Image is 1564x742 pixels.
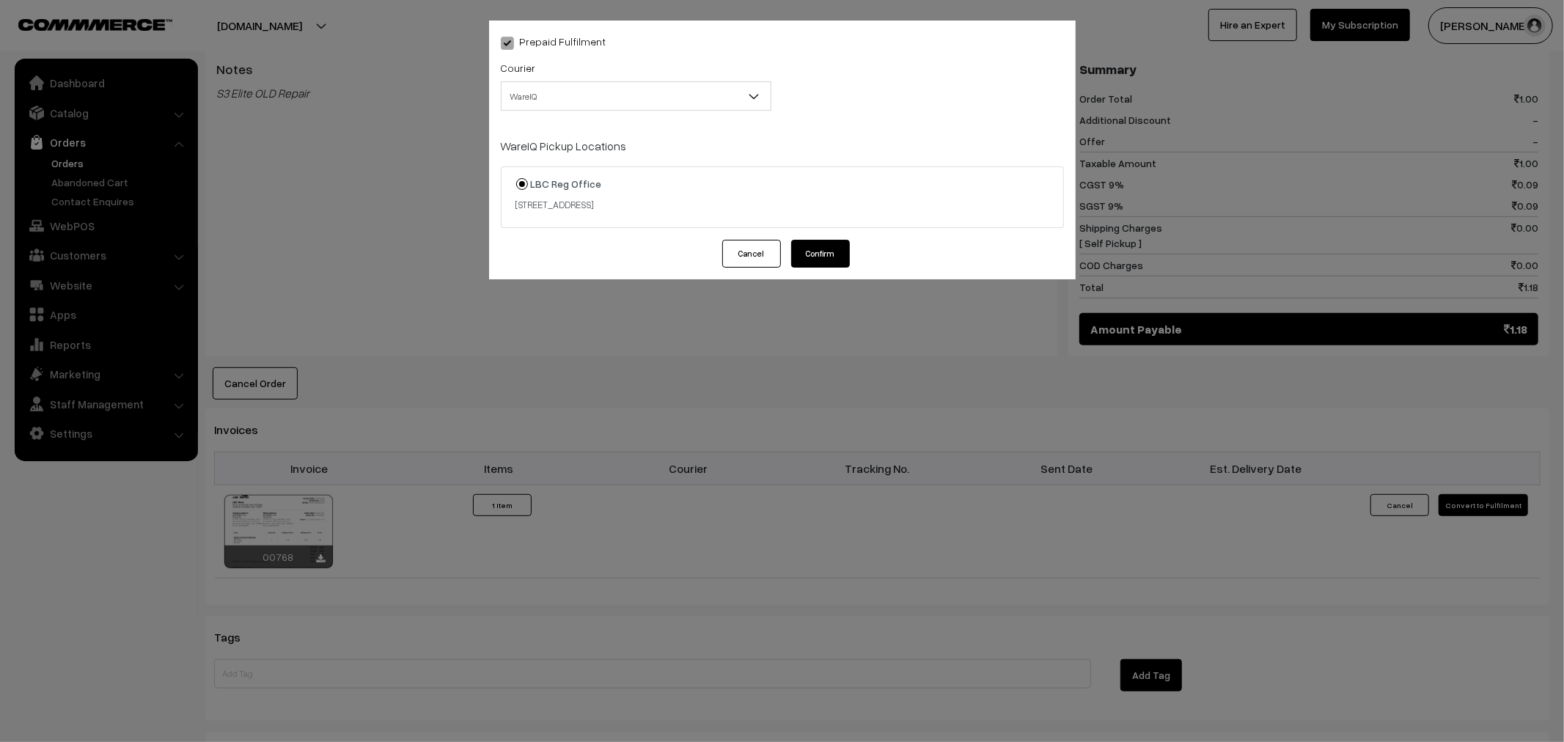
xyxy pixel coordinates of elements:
[791,240,850,268] button: Confirm
[722,240,781,268] button: Cancel
[516,199,594,210] small: [STREET_ADDRESS]
[501,60,536,76] label: Courier
[501,137,1064,155] p: WareIQ Pickup Locations
[501,34,606,49] label: Prepaid Fulfilment
[502,84,771,109] span: WareIQ
[501,81,771,111] span: WareIQ
[531,177,602,190] strong: LBC Reg Office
